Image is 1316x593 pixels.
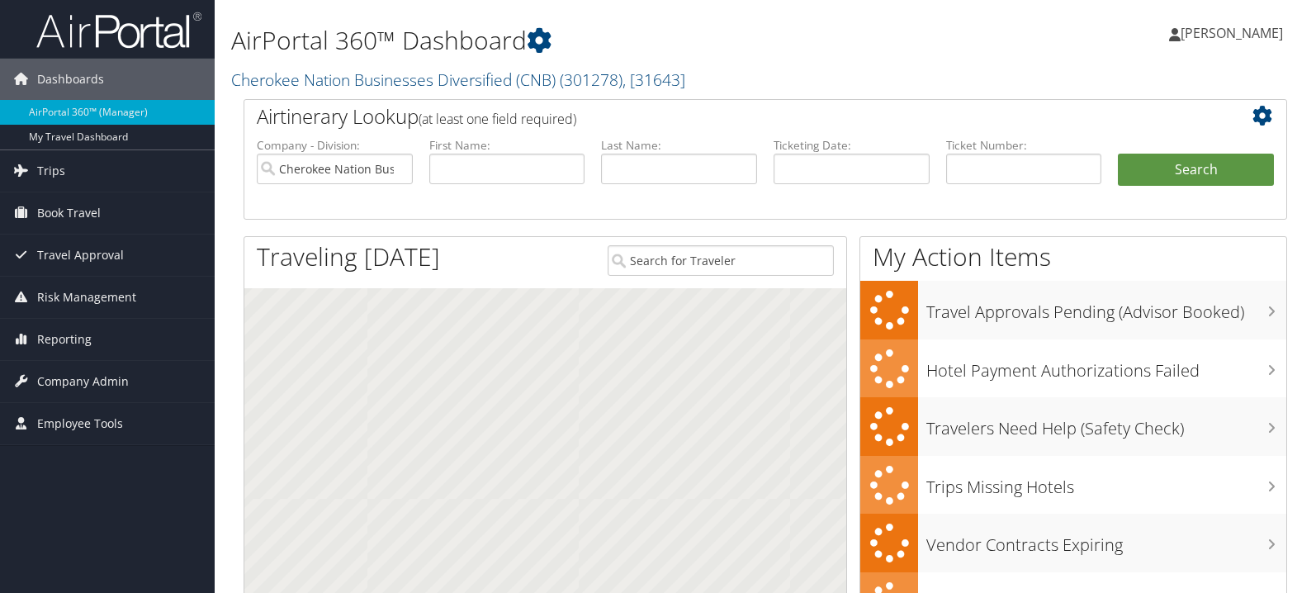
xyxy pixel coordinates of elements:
[774,137,930,154] label: Ticketing Date:
[860,514,1286,572] a: Vendor Contracts Expiring
[560,69,622,91] span: ( 301278 )
[1181,24,1283,42] span: [PERSON_NAME]
[926,409,1286,440] h3: Travelers Need Help (Safety Check)
[257,137,413,154] label: Company - Division:
[257,240,440,274] h1: Traveling [DATE]
[37,192,101,234] span: Book Travel
[37,235,124,276] span: Travel Approval
[37,150,65,192] span: Trips
[926,467,1286,499] h3: Trips Missing Hotels
[36,11,201,50] img: airportal-logo.png
[37,319,92,360] span: Reporting
[429,137,585,154] label: First Name:
[860,456,1286,515] a: Trips Missing Hotels
[860,240,1286,274] h1: My Action Items
[926,292,1286,324] h3: Travel Approvals Pending (Advisor Booked)
[860,397,1286,456] a: Travelers Need Help (Safety Check)
[601,137,757,154] label: Last Name:
[622,69,685,91] span: , [ 31643 ]
[1118,154,1274,187] button: Search
[946,137,1102,154] label: Ticket Number:
[257,102,1187,130] h2: Airtinerary Lookup
[37,277,136,318] span: Risk Management
[926,525,1286,557] h3: Vendor Contracts Expiring
[1169,8,1299,58] a: [PERSON_NAME]
[37,403,123,444] span: Employee Tools
[926,351,1286,382] h3: Hotel Payment Authorizations Failed
[608,245,834,276] input: Search for Traveler
[231,23,944,58] h1: AirPortal 360™ Dashboard
[231,69,685,91] a: Cherokee Nation Businesses Diversified (CNB)
[860,339,1286,398] a: Hotel Payment Authorizations Failed
[37,361,129,402] span: Company Admin
[860,281,1286,339] a: Travel Approvals Pending (Advisor Booked)
[419,110,576,128] span: (at least one field required)
[37,59,104,100] span: Dashboards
